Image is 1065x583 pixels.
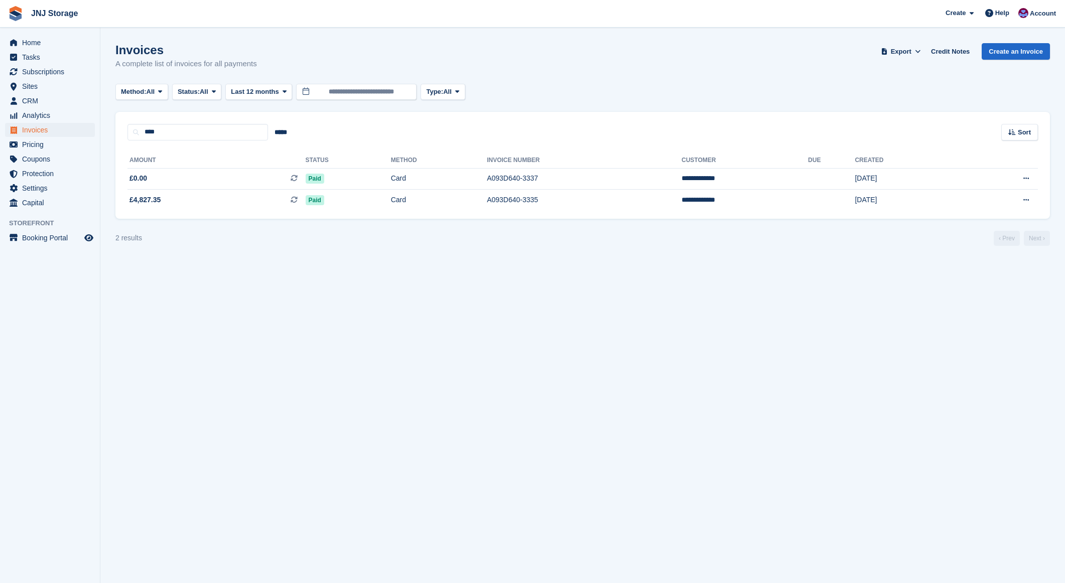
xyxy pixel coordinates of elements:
[1024,231,1050,246] a: Next
[22,108,82,122] span: Analytics
[5,167,95,181] a: menu
[421,84,465,100] button: Type: All
[22,196,82,210] span: Capital
[22,36,82,50] span: Home
[22,79,82,93] span: Sites
[5,152,95,166] a: menu
[129,195,161,205] span: £4,827.35
[200,87,208,97] span: All
[808,153,855,169] th: Due
[8,6,23,21] img: stora-icon-8386f47178a22dfd0bd8f6a31ec36ba5ce8667c1dd55bd0f319d3a0aa187defe.svg
[22,181,82,195] span: Settings
[225,84,292,100] button: Last 12 months
[306,153,391,169] th: Status
[178,87,200,97] span: Status:
[5,79,95,93] a: menu
[391,190,487,211] td: Card
[22,167,82,181] span: Protection
[946,8,966,18] span: Create
[115,233,142,243] div: 2 results
[927,43,974,60] a: Credit Notes
[127,153,306,169] th: Amount
[83,232,95,244] a: Preview store
[1018,8,1028,18] img: Jonathan Scrase
[879,43,923,60] button: Export
[129,173,147,184] span: £0.00
[487,153,682,169] th: Invoice Number
[855,153,960,169] th: Created
[5,196,95,210] a: menu
[1030,9,1056,19] span: Account
[115,58,257,70] p: A complete list of invoices for all payments
[9,218,100,228] span: Storefront
[115,84,168,100] button: Method: All
[1018,127,1031,137] span: Sort
[891,47,911,57] span: Export
[855,190,960,211] td: [DATE]
[306,195,324,205] span: Paid
[5,94,95,108] a: menu
[22,50,82,64] span: Tasks
[22,123,82,137] span: Invoices
[487,190,682,211] td: A093D640-3335
[231,87,279,97] span: Last 12 months
[147,87,155,97] span: All
[682,153,808,169] th: Customer
[5,65,95,79] a: menu
[982,43,1050,60] a: Create an Invoice
[391,153,487,169] th: Method
[443,87,452,97] span: All
[5,231,95,245] a: menu
[5,137,95,152] a: menu
[995,8,1009,18] span: Help
[27,5,82,22] a: JNJ Storage
[172,84,221,100] button: Status: All
[22,65,82,79] span: Subscriptions
[22,137,82,152] span: Pricing
[5,123,95,137] a: menu
[5,181,95,195] a: menu
[994,231,1020,246] a: Previous
[22,231,82,245] span: Booking Portal
[391,168,487,190] td: Card
[487,168,682,190] td: A093D640-3337
[5,108,95,122] a: menu
[5,36,95,50] a: menu
[22,152,82,166] span: Coupons
[306,174,324,184] span: Paid
[22,94,82,108] span: CRM
[855,168,960,190] td: [DATE]
[992,231,1052,246] nav: Page
[121,87,147,97] span: Method:
[5,50,95,64] a: menu
[115,43,257,57] h1: Invoices
[426,87,443,97] span: Type:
